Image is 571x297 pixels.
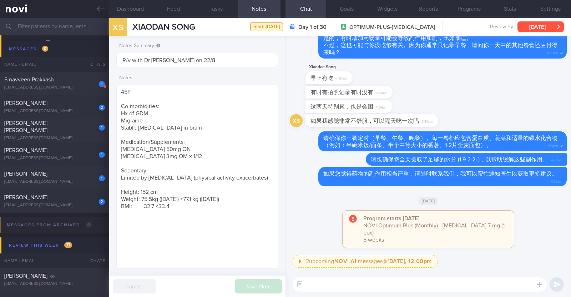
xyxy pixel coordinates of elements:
[4,281,105,287] div: [EMAIL_ADDRESS][DOMAIN_NAME]
[388,258,432,264] strong: [DATE], 12:00pm
[517,21,564,32] button: [DATE]
[349,24,435,31] span: OPTIMUM-PLUS-[MEDICAL_DATA]
[422,117,433,124] span: 3:30pm
[334,258,357,264] strong: NOVI AI
[547,49,558,56] span: 11:53am
[119,75,275,81] label: Notes
[7,44,50,54] div: Messages
[119,43,275,49] label: Notes Summary
[4,171,47,177] span: [PERSON_NAME]
[310,90,373,95] span: 有时有拍照记录有时没有
[4,109,105,114] div: [EMAIL_ADDRESS][DOMAIN_NAME]
[4,120,47,133] span: [PERSON_NAME] [PERSON_NAME]
[363,223,505,236] span: NOVI Optimum Plus (Monthly) - [MEDICAL_DATA] 7 mg (1 box)
[323,35,472,41] span: 是的，有时增加药物量可能会导致副作用加剧，比如嗜睡。
[490,24,513,30] span: Review By
[371,157,548,162] span: 请也确保您全天摄取了足够的水分 (1.9-2.2L)，以帮助缓解这些副作用。
[81,57,109,71] div: Chats
[4,147,47,153] span: [PERSON_NAME]
[64,242,72,248] span: 37
[7,241,74,250] div: Review this week
[4,77,54,82] span: S navveen Prakkash
[298,24,327,31] strong: Day 1 of 30
[4,179,105,185] div: [EMAIL_ADDRESS][DOMAIN_NAME]
[323,171,557,177] span: 如果您觉得药物的副作用相当严重，请随时联系我们，我可以帮忙通知医生以获取更多建议。
[305,63,374,71] div: Xiaodan Song
[81,253,109,268] div: Chats
[4,136,105,141] div: [EMAIL_ADDRESS][DOMAIN_NAME]
[99,175,105,181] div: 1
[547,142,558,148] span: 4:19pm
[99,105,105,111] div: 2
[336,75,348,81] span: 11:53am
[99,199,105,205] div: 2
[250,22,283,31] div: Starts [DATE]
[86,222,92,228] span: 0
[132,23,195,31] span: XIAODAN SONG
[323,135,557,148] span: 请确保你三餐定时（早餐、午餐、晚餐）。每一餐都应包含蛋白质、蔬菜和适量的碳水化合物（例如：半碗米饭/面条、半个中等大小的番薯、1-2片全麦面包）。
[323,42,557,55] span: 不过，这也可能与你没吃够有关。因为你通常只记录早餐，请问你一天中的其他餐食还应付得来吗？
[4,203,105,208] div: [EMAIL_ADDRESS][DOMAIN_NAME]
[4,195,47,200] span: [PERSON_NAME]
[376,103,388,110] span: 11:54am
[551,156,562,163] span: 4:21pm
[5,220,94,230] div: Messages from Archived
[4,100,47,106] span: [PERSON_NAME]
[310,75,333,81] span: 早上有吃
[363,237,384,243] span: 5 weeks
[418,197,439,205] span: [DATE]
[290,114,303,127] div: XS
[551,177,562,184] span: 4:21pm
[4,273,47,279] span: [PERSON_NAME]
[310,104,373,110] span: 这两天特别累，也是会困
[99,125,105,131] div: 1
[4,85,105,90] div: [EMAIL_ADDRESS][DOMAIN_NAME]
[42,46,48,52] span: 6
[293,255,438,268] button: 2upcomingNOVI AI messages@[DATE], 12:00pm
[363,216,419,221] strong: Program starts [DATE]
[376,89,388,96] span: 11:54am
[105,14,131,41] div: XS
[99,152,105,158] div: 1
[99,81,105,87] div: 1
[4,156,105,161] div: [EMAIL_ADDRESS][DOMAIN_NAME]
[310,118,419,124] span: 如果我感觉非常不舒服，可以隔天吃一次吗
